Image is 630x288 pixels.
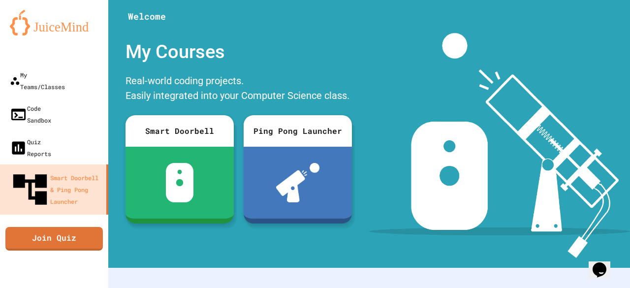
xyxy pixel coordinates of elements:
iframe: chat widget [589,249,620,278]
div: Code Sandbox [10,102,51,126]
img: ppl-with-ball.png [276,163,320,202]
img: sdb-white.svg [166,163,194,202]
img: logo-orange.svg [10,10,98,35]
div: My Teams/Classes [10,69,65,93]
div: Ping Pong Launcher [244,115,352,147]
div: Smart Doorbell [126,115,234,147]
div: My Courses [121,33,357,71]
div: Quiz Reports [10,136,51,160]
img: banner-image-my-projects.png [369,33,630,258]
a: Join Quiz [5,227,103,251]
div: Real-world coding projects. Easily integrated into your Computer Science class. [121,71,357,108]
div: Smart Doorbell & Ping Pong Launcher [10,169,102,210]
